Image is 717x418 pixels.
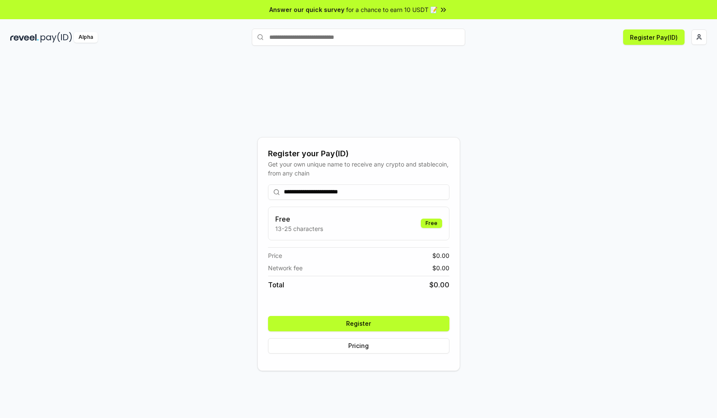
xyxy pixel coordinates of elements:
span: Network fee [268,263,303,272]
button: Register Pay(ID) [623,29,685,45]
h3: Free [275,214,323,224]
button: Pricing [268,338,449,354]
span: $ 0.00 [432,263,449,272]
div: Register your Pay(ID) [268,148,449,160]
span: Price [268,251,282,260]
div: Alpha [74,32,98,43]
p: 13-25 characters [275,224,323,233]
button: Register [268,316,449,331]
span: Answer our quick survey [269,5,344,14]
div: Free [421,219,442,228]
span: $ 0.00 [429,280,449,290]
span: $ 0.00 [432,251,449,260]
div: Get your own unique name to receive any crypto and stablecoin, from any chain [268,160,449,178]
span: for a chance to earn 10 USDT 📝 [346,5,437,14]
span: Total [268,280,284,290]
img: reveel_dark [10,32,39,43]
img: pay_id [41,32,72,43]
